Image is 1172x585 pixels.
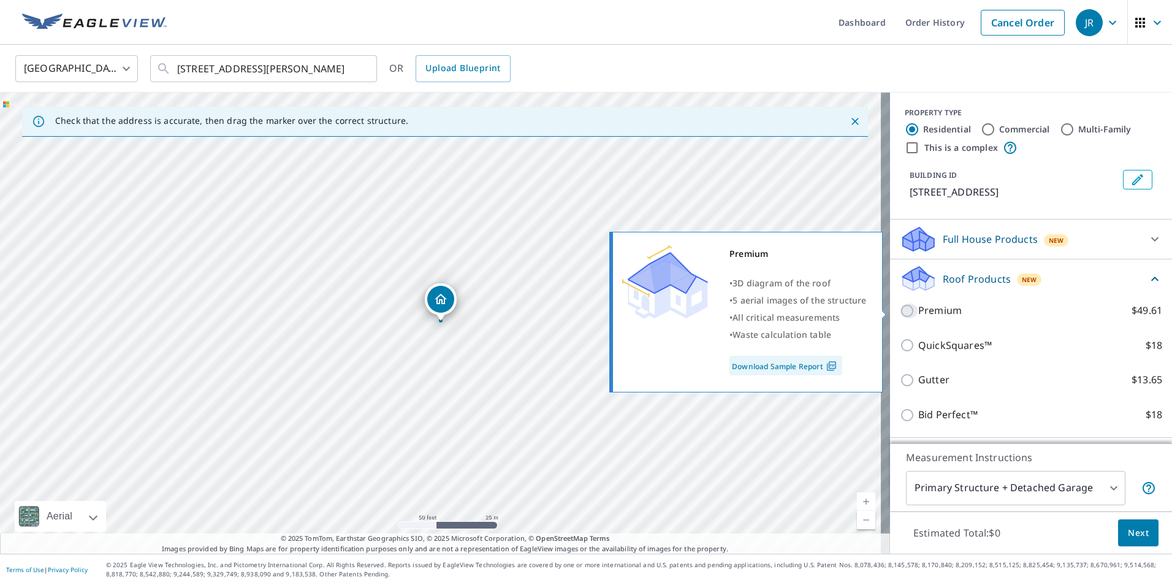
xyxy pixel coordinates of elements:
[943,272,1011,286] p: Roof Products
[900,224,1162,254] div: Full House ProductsNew
[910,170,957,180] p: BUILDING ID
[732,329,831,340] span: Waste calculation table
[1022,275,1037,285] span: New
[1146,338,1162,353] p: $18
[923,123,971,136] label: Residential
[425,283,457,321] div: Dropped pin, building 1, Residential property, 1901 Old Orchard Dr Dallas, TX 75208
[999,123,1050,136] label: Commercial
[857,492,875,511] a: Current Level 19, Zoom In
[823,361,840,372] img: Pdf Icon
[1141,481,1156,495] span: Your report will include the primary structure and a detached garage if one exists.
[6,566,88,573] p: |
[729,309,867,326] div: •
[416,55,510,82] a: Upload Blueprint
[622,245,708,319] img: Premium
[847,113,863,129] button: Close
[1146,407,1162,422] p: $18
[732,312,840,323] span: All critical measurements
[918,372,949,388] p: Gutter
[729,245,867,262] div: Premium
[43,501,76,532] div: Aerial
[732,277,831,289] span: 3D diagram of the roof
[15,501,106,532] div: Aerial
[924,142,998,154] label: This is a complex
[918,338,992,353] p: QuickSquares™
[1049,235,1064,245] span: New
[906,471,1125,505] div: Primary Structure + Detached Garage
[1078,123,1132,136] label: Multi-Family
[905,107,1157,118] div: PROPERTY TYPE
[425,61,500,76] span: Upload Blueprint
[281,533,610,544] span: © 2025 TomTom, Earthstar Geographics SIO, © 2025 Microsoft Corporation, ©
[22,13,167,32] img: EV Logo
[900,264,1162,293] div: Roof ProductsNew
[1123,170,1152,189] button: Edit building 1
[857,511,875,529] a: Current Level 19, Zoom Out
[590,533,610,543] a: Terms
[536,533,587,543] a: OpenStreetMap
[943,232,1038,247] p: Full House Products
[1128,526,1149,541] span: Next
[904,519,1010,546] p: Estimated Total: $0
[729,275,867,292] div: •
[55,115,408,126] p: Check that the address is accurate, then drag the marker over the correct structure.
[729,292,867,309] div: •
[729,356,842,375] a: Download Sample Report
[389,55,511,82] div: OR
[1076,9,1103,36] div: JR
[15,52,138,86] div: [GEOGRAPHIC_DATA]
[1132,372,1162,388] p: $13.65
[918,303,962,318] p: Premium
[1118,519,1159,547] button: Next
[906,450,1156,465] p: Measurement Instructions
[177,52,352,86] input: Search by address or latitude-longitude
[729,326,867,343] div: •
[918,407,978,422] p: Bid Perfect™
[1132,303,1162,318] p: $49.61
[981,10,1065,36] a: Cancel Order
[6,565,44,574] a: Terms of Use
[48,565,88,574] a: Privacy Policy
[732,294,866,306] span: 5 aerial images of the structure
[106,560,1166,579] p: © 2025 Eagle View Technologies, Inc. and Pictometry International Corp. All Rights Reserved. Repo...
[910,185,1118,199] p: [STREET_ADDRESS]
